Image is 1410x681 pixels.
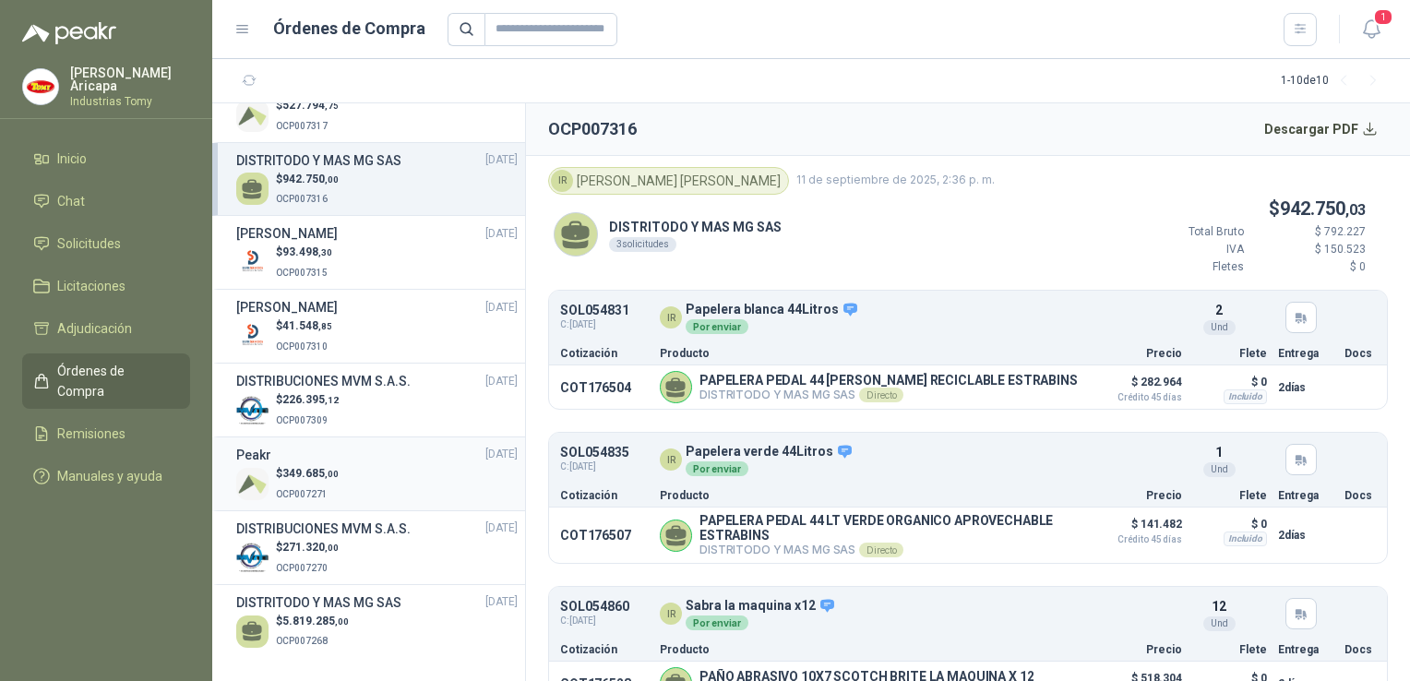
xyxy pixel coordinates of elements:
[1215,300,1223,320] p: 2
[236,320,269,352] img: Company Logo
[325,174,339,185] span: ,00
[276,194,328,204] span: OCP007316
[859,543,903,557] div: Directo
[485,151,518,169] span: [DATE]
[57,361,173,401] span: Órdenes de Compra
[560,644,649,655] p: Cotización
[548,116,637,142] h2: OCP007316
[686,319,748,334] div: Por enviar
[236,371,518,429] a: DISTRIBUCIONES MVM S.A.S.[DATE] Company Logo$226.395,12OCP007309
[1193,348,1267,359] p: Flete
[236,468,269,500] img: Company Logo
[1224,389,1267,404] div: Incluido
[859,388,903,402] div: Directo
[236,223,518,281] a: [PERSON_NAME][DATE] Company Logo$93.498,30OCP007315
[22,22,116,44] img: Logo peakr
[236,100,269,132] img: Company Logo
[22,459,190,494] a: Manuales y ayuda
[57,318,132,339] span: Adjudicación
[1344,490,1376,501] p: Docs
[1344,644,1376,655] p: Docs
[325,101,339,111] span: ,75
[236,371,411,391] h3: DISTRIBUCIONES MVM S.A.S.
[1090,371,1182,402] p: $ 282.964
[1344,348,1376,359] p: Docs
[57,149,87,169] span: Inicio
[236,297,518,355] a: [PERSON_NAME][DATE] Company Logo$41.548,85OCP007310
[551,170,573,192] div: IR
[560,490,649,501] p: Cotización
[560,348,649,359] p: Cotización
[57,191,85,211] span: Chat
[1193,490,1267,501] p: Flete
[276,613,349,630] p: $
[57,276,125,296] span: Licitaciones
[1090,490,1182,501] p: Precio
[1278,490,1333,501] p: Entrega
[236,592,518,651] a: DISTRITODO Y MAS MG SAS[DATE] $5.819.285,00OCP007268
[699,388,1078,402] p: DISTRITODO Y MAS MG SAS
[560,528,649,543] p: COT176507
[236,150,518,209] a: DISTRITODO Y MAS MG SAS[DATE] $942.750,00OCP007316
[686,461,748,476] div: Por enviar
[1133,195,1366,223] p: $
[1278,376,1333,399] p: 2 días
[485,446,518,463] span: [DATE]
[282,393,339,406] span: 226.395
[22,184,190,219] a: Chat
[282,615,349,627] span: 5.819.285
[660,348,1079,359] p: Producto
[276,563,328,573] span: OCP007270
[1193,513,1267,535] p: $ 0
[1090,348,1182,359] p: Precio
[1203,462,1236,477] div: Und
[660,603,682,625] div: IR
[57,466,162,486] span: Manuales y ayuda
[276,391,339,409] p: $
[686,598,836,615] p: Sabra la maquina x12
[660,490,1079,501] p: Producto
[22,141,190,176] a: Inicio
[1215,442,1223,462] p: 1
[276,97,339,114] p: $
[485,593,518,611] span: [DATE]
[686,615,748,630] div: Por enviar
[1133,258,1244,276] p: Fletes
[273,16,425,42] h1: Órdenes de Compra
[276,317,332,335] p: $
[609,237,676,252] div: 3 solicitudes
[560,380,649,395] p: COT176504
[699,513,1079,543] p: PAPELERA PEDAL 44 LT VERDE ORGANICO APROVECHABLE ESTRABINS
[318,321,332,331] span: ,85
[560,317,629,332] span: C: [DATE]
[560,600,629,614] p: SOL054860
[276,268,328,278] span: OCP007315
[796,172,995,189] span: 11 de septiembre de 2025, 2:36 p. m.
[282,173,339,185] span: 942.750
[236,394,269,426] img: Company Logo
[236,77,518,135] a: Peakr[DATE] Company Logo$527.794,75OCP007317
[236,592,401,613] h3: DISTRITODO Y MAS MG SAS
[485,520,518,537] span: [DATE]
[660,644,1079,655] p: Producto
[22,311,190,346] a: Adjudicación
[236,297,338,317] h3: [PERSON_NAME]
[325,543,339,553] span: ,00
[560,614,629,628] span: C: [DATE]
[57,424,125,444] span: Remisiones
[276,489,328,499] span: OCP007271
[276,121,328,131] span: OCP007317
[686,302,859,318] p: Papelera blanca 44Litros
[282,319,332,332] span: 41.548
[282,541,339,554] span: 271.320
[276,465,339,483] p: $
[236,445,271,465] h3: Peakr
[1255,241,1366,258] p: $ 150.523
[1090,644,1182,655] p: Precio
[1133,223,1244,241] p: Total Bruto
[1355,13,1388,46] button: 1
[1193,371,1267,393] p: $ 0
[276,636,328,646] span: OCP007268
[1224,532,1267,546] div: Incluido
[1345,201,1366,219] span: ,03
